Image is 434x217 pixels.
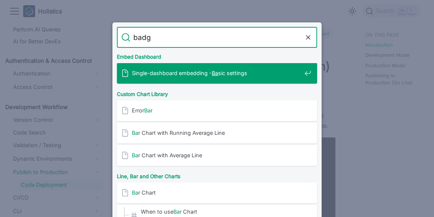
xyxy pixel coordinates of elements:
button: Clear the query [304,33,313,42]
a: Bar Chart with Running Average Line [117,123,317,143]
span: r Chart with Running Average Line [132,129,301,136]
span: r Chart [132,189,301,196]
div: Line, Bar and Other Charts [115,167,319,182]
mark: Ba [132,152,138,158]
div: Embed Dashboard [115,48,319,63]
div: Custom Chart Library [115,85,319,100]
input: Search docs [130,27,304,48]
a: Bar Chart with Average Line [117,145,317,166]
a: ErrorBar [117,100,317,121]
span: When to use r Chart​ [141,208,301,215]
span: Error r [132,107,301,114]
mark: Ba [132,189,138,196]
mark: Ba [173,208,180,215]
mark: Ba [132,130,138,136]
a: Single-dashboard embedding -Basic settings [117,63,317,84]
mark: Ba [144,107,151,114]
a: Bar Chart [117,182,317,203]
span: Single-dashboard embedding - sic settings [132,69,301,77]
mark: Ba [212,70,218,76]
span: r Chart with Average Line [132,152,301,159]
